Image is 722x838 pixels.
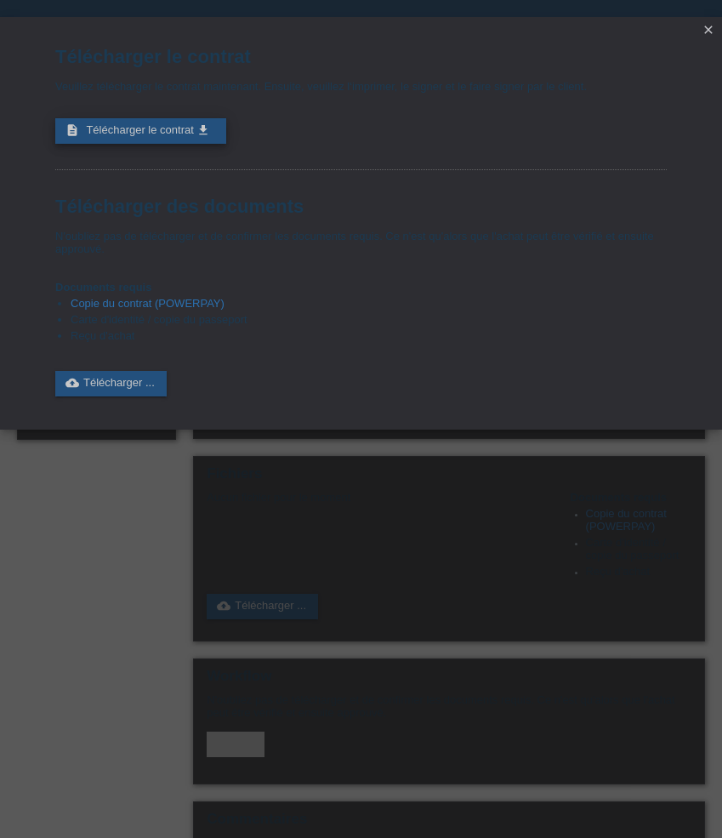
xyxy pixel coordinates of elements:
[71,313,667,329] li: Carte d'identité / copie du passeport
[697,21,719,41] a: close
[71,329,667,345] li: Reçu d'achat
[55,80,667,93] p: Veuillez télécharger le contrat maintenant. Ensuite, veuillez l‘imprimer, le signer et le faire s...
[55,230,667,255] p: N'oubliez pas de télécharger et de confirmer les documents requis. Ce n'est qu'alors que l'achat ...
[55,281,667,294] h4: Documents requis
[55,196,667,217] h1: Télécharger des documents
[71,297,225,310] a: Copie du contrat (POWERPAY)
[196,123,210,137] i: get_app
[65,376,79,390] i: cloud_upload
[86,123,193,136] span: Télécharger le contrat
[55,46,667,67] h1: Télécharger le contrat
[55,118,226,144] a: description Télécharger le contrat get_app
[55,371,167,396] a: cloud_uploadTélécharger ...
[65,123,79,137] i: description
[702,23,715,37] i: close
